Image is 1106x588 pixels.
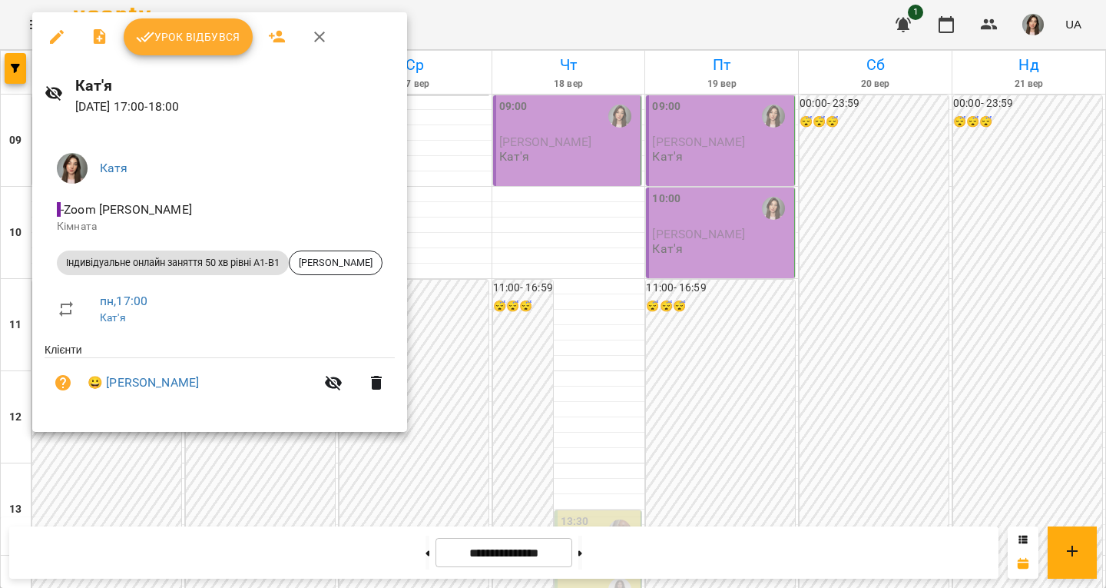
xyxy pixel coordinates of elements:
[57,256,289,270] span: Індивідуальне онлайн заняття 50 хв рівні А1-В1
[75,74,395,98] h6: Кат'я
[289,251,382,275] div: [PERSON_NAME]
[45,342,395,414] ul: Клієнти
[100,294,147,308] a: пн , 17:00
[88,374,199,392] a: 😀 [PERSON_NAME]
[136,28,240,46] span: Урок відбувся
[57,202,195,217] span: - Zoom [PERSON_NAME]
[57,219,382,234] p: Кімната
[100,161,128,175] a: Катя
[45,364,81,401] button: Візит ще не сплачено. Додати оплату?
[100,311,126,324] a: Кат'я
[57,153,88,184] img: b4b2e5f79f680e558d085f26e0f4a95b.jpg
[124,18,253,55] button: Урок відбувся
[75,98,395,116] p: [DATE] 17:00 - 18:00
[290,256,382,270] span: [PERSON_NAME]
